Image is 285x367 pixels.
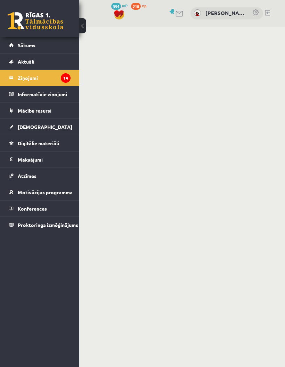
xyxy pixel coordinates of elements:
span: 210 [131,3,141,10]
a: 210 xp [131,3,150,8]
span: 394 [111,3,121,10]
a: Mācību resursi [9,103,71,119]
legend: Ziņojumi [18,70,71,86]
a: Aktuāli [9,54,71,70]
legend: Maksājumi [18,152,71,168]
a: Informatīvie ziņojumi [9,86,71,102]
a: Ziņojumi14 [9,70,71,86]
a: 394 mP [111,3,128,8]
span: Proktoringa izmēģinājums [18,222,78,228]
img: Paula Stepēna [194,9,201,16]
span: mP [122,3,128,8]
a: Rīgas 1. Tālmācības vidusskola [8,12,63,30]
span: Konferences [18,205,47,212]
span: [DEMOGRAPHIC_DATA] [18,124,72,130]
legend: Informatīvie ziņojumi [18,86,71,102]
span: xp [142,3,146,8]
span: Aktuāli [18,58,34,65]
a: Atzīmes [9,168,71,184]
a: [DEMOGRAPHIC_DATA] [9,119,71,135]
span: Atzīmes [18,173,36,179]
a: Konferences [9,201,71,217]
a: Proktoringa izmēģinājums [9,217,71,233]
span: Mācību resursi [18,107,51,114]
a: [PERSON_NAME] [205,9,245,17]
a: Motivācijas programma [9,184,71,200]
a: Maksājumi [9,152,71,168]
span: Motivācijas programma [18,189,73,195]
a: Digitālie materiāli [9,135,71,151]
i: 14 [61,73,71,83]
a: Sākums [9,37,71,53]
span: Digitālie materiāli [18,140,59,146]
span: Sākums [18,42,35,48]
